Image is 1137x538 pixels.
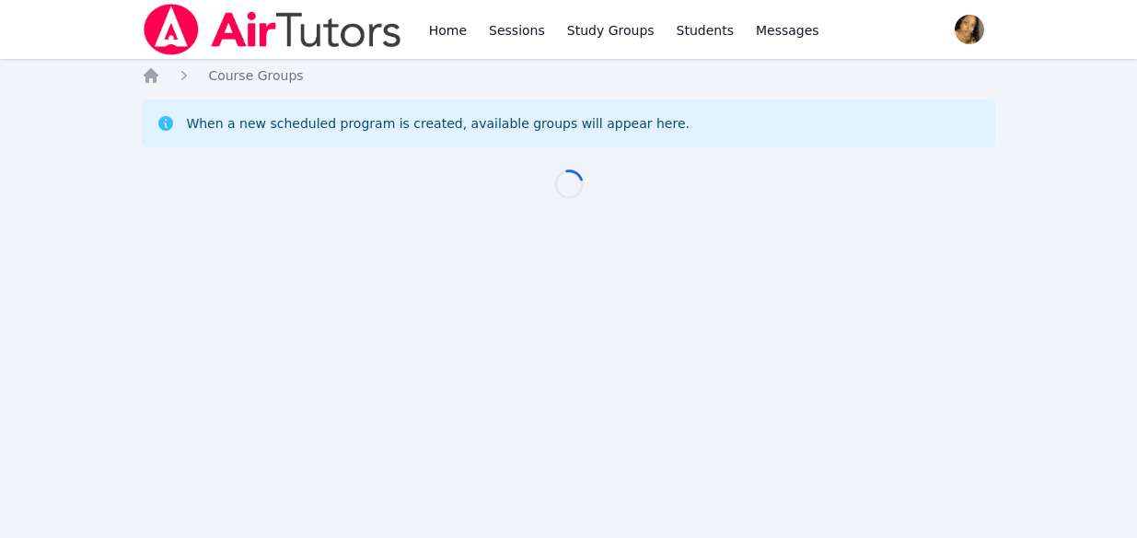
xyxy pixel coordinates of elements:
a: Course Groups [208,66,303,85]
span: Messages [756,21,819,40]
nav: Breadcrumb [142,66,994,85]
img: Air Tutors [142,4,402,55]
div: When a new scheduled program is created, available groups will appear here. [186,114,690,133]
span: Course Groups [208,68,303,83]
